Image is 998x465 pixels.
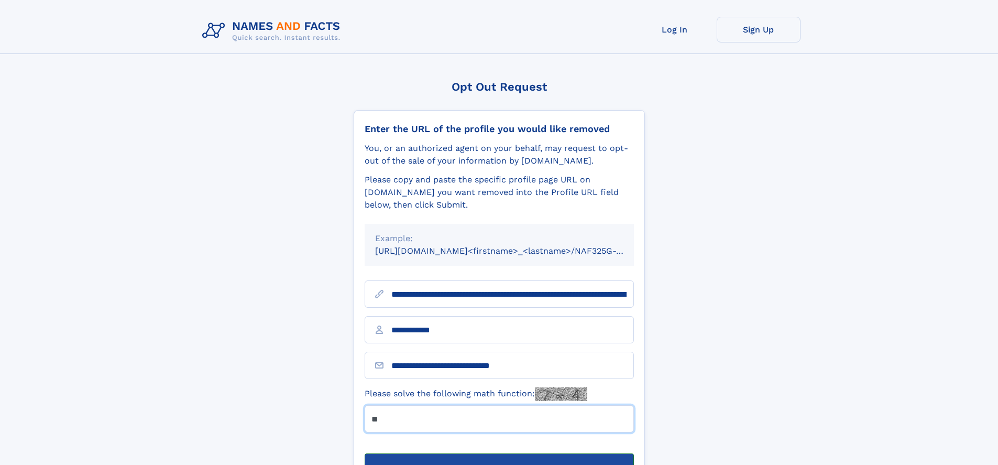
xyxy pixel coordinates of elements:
[375,232,623,245] div: Example:
[198,17,349,45] img: Logo Names and Facts
[354,80,645,93] div: Opt Out Request
[375,246,654,256] small: [URL][DOMAIN_NAME]<firstname>_<lastname>/NAF325G-xxxxxxxx
[717,17,800,42] a: Sign Up
[633,17,717,42] a: Log In
[365,174,634,211] div: Please copy and paste the specific profile page URL on [DOMAIN_NAME] you want removed into the Pr...
[365,123,634,135] div: Enter the URL of the profile you would like removed
[365,387,587,401] label: Please solve the following math function:
[365,142,634,167] div: You, or an authorized agent on your behalf, may request to opt-out of the sale of your informatio...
